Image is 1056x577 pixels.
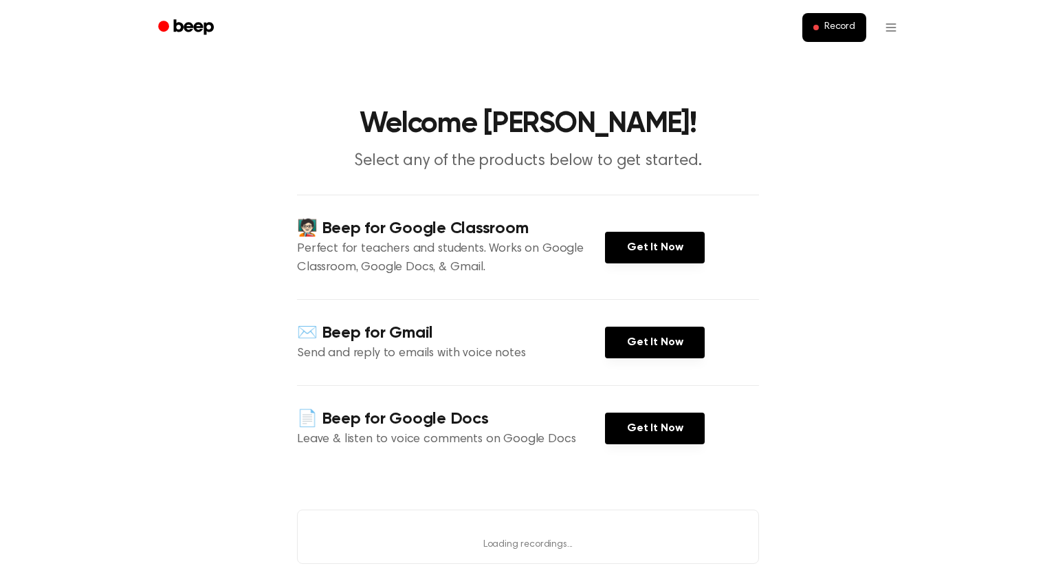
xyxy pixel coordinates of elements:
h4: 🧑🏻‍🏫 Beep for Google Classroom [297,217,605,240]
a: Get It Now [605,232,705,263]
h4: ✉️ Beep for Gmail [297,322,605,345]
a: Get It Now [605,327,705,358]
p: Select any of the products below to get started. [264,150,792,173]
p: Perfect for teachers and students. Works on Google Classroom, Google Docs, & Gmail. [297,240,605,277]
p: Leave & listen to voice comments on Google Docs [297,431,605,449]
a: Beep [148,14,226,41]
span: Record [824,21,855,34]
a: Get It Now [605,413,705,444]
h4: 📄 Beep for Google Docs [297,408,605,431]
h1: Welcome [PERSON_NAME]! [176,110,880,139]
button: Record [802,13,866,42]
p: Loading recordings... [298,538,758,552]
button: Open menu [874,11,907,44]
p: Send and reply to emails with voice notes [297,345,605,363]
